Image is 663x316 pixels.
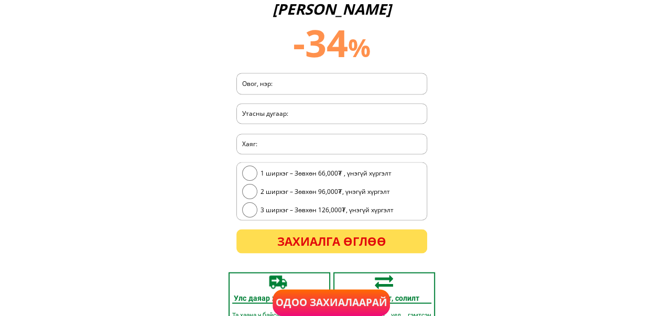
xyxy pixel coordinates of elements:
[260,205,393,215] span: 3 ширхэг – Зөвхөн 126,000₮, үнэгүй хүргэлт
[240,134,424,154] input: Хаяг:
[260,168,393,178] span: 1 ширхэг – Зөвхөн 66,000₮ , үнэгүй хүргэлт
[288,24,376,61] div: %
[229,292,304,304] div: Улс даяар хүргэлт
[273,289,390,316] p: Одоо захиалаарай
[240,73,424,94] input: Овог, нэр:
[293,17,348,68] span: -34
[260,187,393,197] span: 2 ширхэг – Зөвхөн 96,000₮, үнэгүй хүргэлт
[236,229,427,253] p: Захиалга өглөө
[240,104,424,124] input: Утасны дугаар:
